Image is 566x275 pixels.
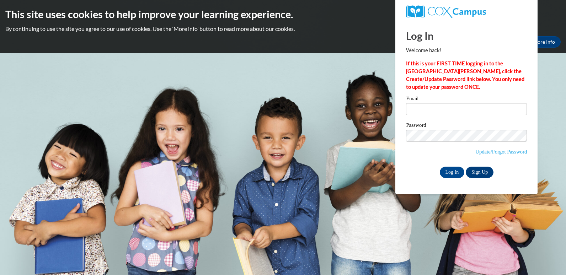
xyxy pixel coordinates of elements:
img: COX Campus [406,5,486,18]
p: Welcome back! [406,47,527,54]
strong: If this is your FIRST TIME logging in to the [GEOGRAPHIC_DATA][PERSON_NAME], click the Create/Upd... [406,60,524,90]
a: Update/Forgot Password [475,149,527,155]
a: More Info [527,36,561,48]
h1: Log In [406,28,527,43]
a: Sign Up [466,167,493,178]
p: By continuing to use the site you agree to our use of cookies. Use the ‘More info’ button to read... [5,25,561,33]
input: Log In [440,167,465,178]
h2: This site uses cookies to help improve your learning experience. [5,7,561,21]
label: Email [406,96,527,103]
a: COX Campus [406,5,527,18]
label: Password [406,123,527,130]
